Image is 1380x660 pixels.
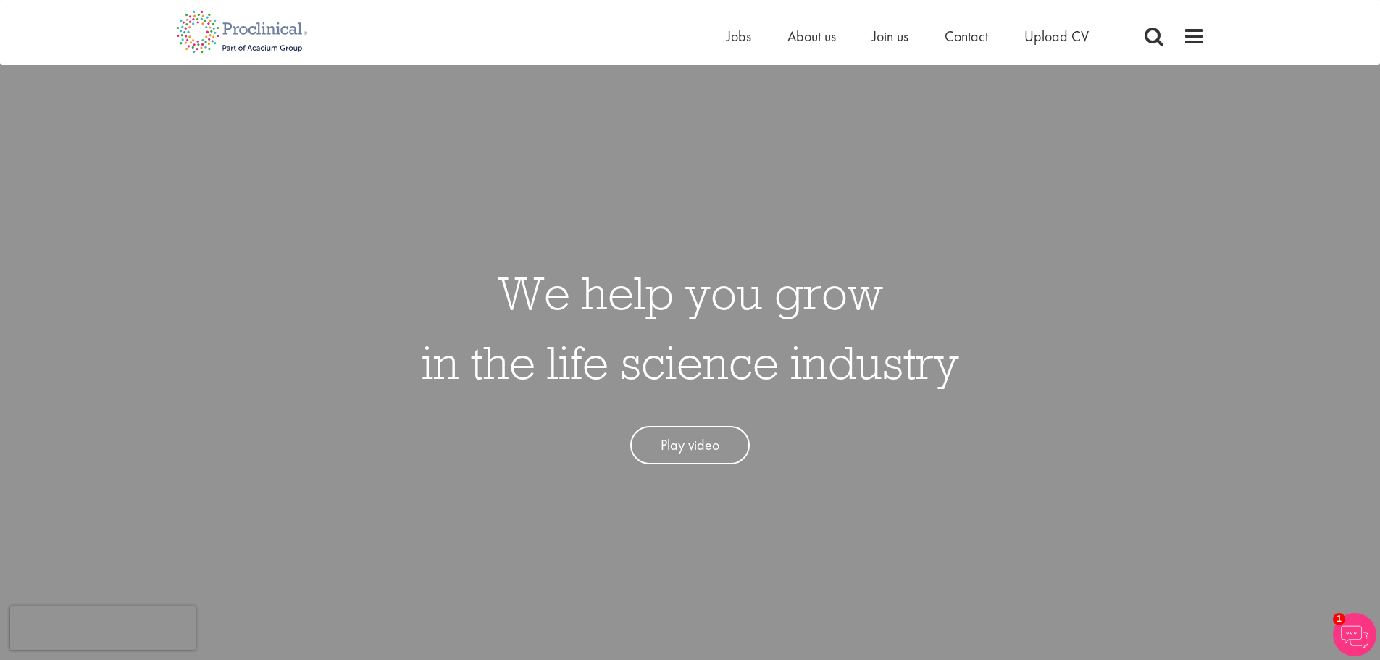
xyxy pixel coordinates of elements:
a: About us [787,27,836,46]
a: Join us [872,27,908,46]
h1: We help you grow in the life science industry [422,258,959,397]
a: Jobs [727,27,751,46]
a: Play video [630,426,750,464]
span: 1 [1333,613,1345,625]
a: Contact [945,27,988,46]
img: Chatbot [1333,613,1376,656]
a: Upload CV [1024,27,1089,46]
